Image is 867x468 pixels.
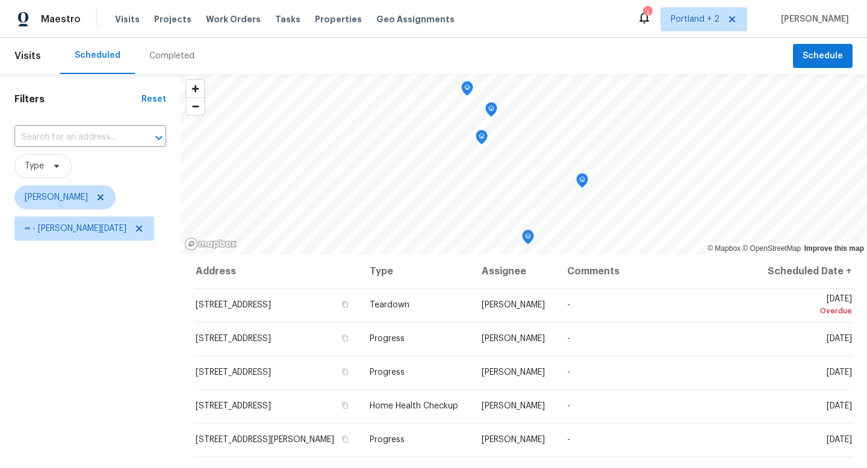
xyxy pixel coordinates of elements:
[742,244,801,253] a: OpenStreetMap
[482,402,545,410] span: [PERSON_NAME]
[482,368,545,377] span: [PERSON_NAME]
[461,81,473,100] div: Map marker
[115,13,140,25] span: Visits
[793,44,853,69] button: Schedule
[196,368,271,377] span: [STREET_ADDRESS]
[315,13,362,25] span: Properties
[14,93,141,105] h1: Filters
[340,400,350,411] button: Copy Address
[643,7,651,19] div: 1
[340,333,350,343] button: Copy Address
[482,301,545,309] span: [PERSON_NAME]
[151,129,167,146] button: Open
[567,368,570,377] span: -
[14,43,41,69] span: Visits
[14,128,132,147] input: Search for an address...
[827,402,852,410] span: [DATE]
[707,244,741,253] a: Mapbox
[340,434,350,445] button: Copy Address
[485,102,497,121] div: Map marker
[154,13,191,25] span: Projects
[803,49,843,64] span: Schedule
[827,334,852,343] span: [DATE]
[370,334,405,343] span: Progress
[196,402,271,410] span: [STREET_ADDRESS]
[472,254,558,288] th: Assignee
[764,305,852,317] div: Overdue
[370,402,458,410] span: Home Health Checkup
[340,299,350,310] button: Copy Address
[370,436,405,444] span: Progress
[576,173,588,192] div: Map marker
[567,301,570,309] span: -
[567,436,570,444] span: -
[482,436,545,444] span: [PERSON_NAME]
[25,160,44,172] span: Type
[827,368,852,377] span: [DATE]
[558,254,755,288] th: Comments
[476,130,488,149] div: Map marker
[764,295,852,317] span: [DATE]
[671,13,719,25] span: Portland + 2
[370,301,409,309] span: Teardown
[25,223,126,235] span: ∞ - [PERSON_NAME][DATE]
[149,50,194,62] div: Completed
[567,402,570,410] span: -
[41,13,81,25] span: Maestro
[275,15,300,23] span: Tasks
[196,436,334,444] span: [STREET_ADDRESS][PERSON_NAME]
[206,13,261,25] span: Work Orders
[804,244,864,253] a: Improve this map
[141,93,166,105] div: Reset
[184,237,237,251] a: Mapbox homepage
[340,366,350,377] button: Copy Address
[187,80,204,97] button: Zoom in
[376,13,455,25] span: Geo Assignments
[196,301,271,309] span: [STREET_ADDRESS]
[25,191,88,203] span: [PERSON_NAME]
[75,49,120,61] div: Scheduled
[482,334,545,343] span: [PERSON_NAME]
[195,254,360,288] th: Address
[360,254,471,288] th: Type
[187,97,204,115] button: Zoom out
[370,368,405,377] span: Progress
[522,230,534,248] div: Map marker
[776,13,849,25] span: [PERSON_NAME]
[827,436,852,444] span: [DATE]
[754,254,853,288] th: Scheduled Date ↑
[567,334,570,343] span: -
[196,334,271,343] span: [STREET_ADDRESS]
